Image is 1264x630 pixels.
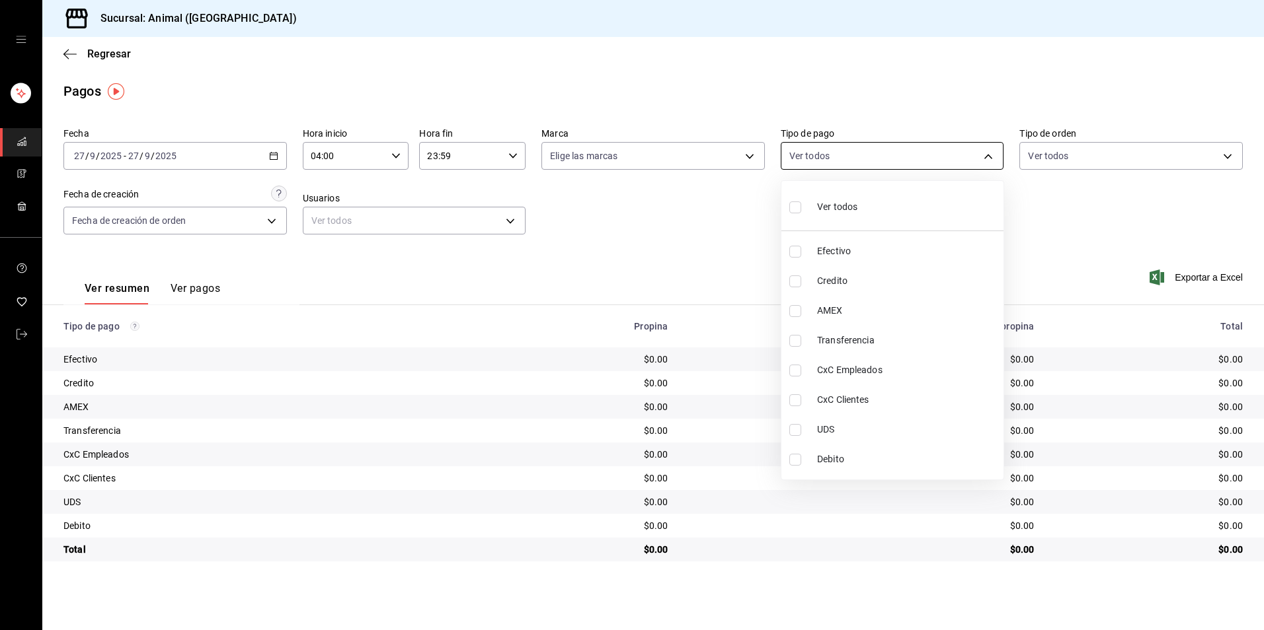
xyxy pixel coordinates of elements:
span: Credito [817,274,998,288]
span: CxC Empleados [817,363,998,377]
span: UDS [817,423,998,437]
span: Transferencia [817,333,998,347]
span: CxC Clientes [817,393,998,407]
span: AMEX [817,304,998,318]
img: Tooltip marker [108,83,124,100]
span: Ver todos [817,200,857,214]
span: Efectivo [817,244,998,258]
span: Debito [817,452,998,466]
